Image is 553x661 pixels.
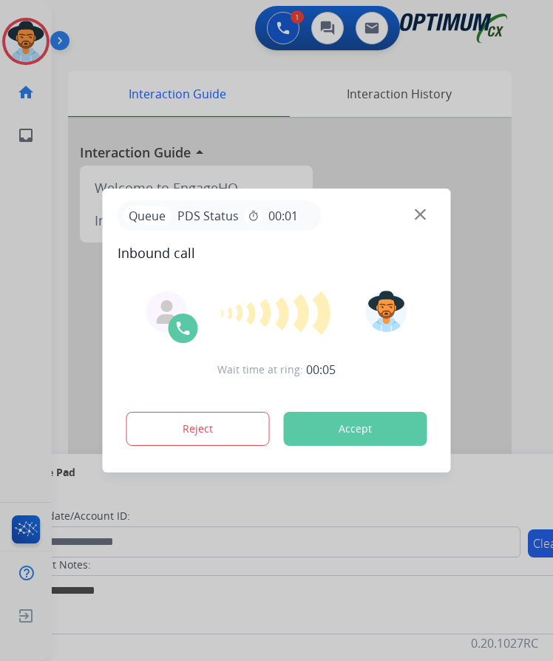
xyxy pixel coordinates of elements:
button: Reject [126,412,270,446]
p: Queue [123,206,172,225]
span: PDS Status [172,207,245,225]
button: Accept [284,412,427,446]
span: Wait time at ring: [217,362,303,377]
span: Inbound call [118,243,436,263]
img: close-button [415,209,426,220]
span: 00:01 [268,207,298,225]
img: avatar [365,291,407,332]
span: 00:05 [306,361,336,379]
mat-icon: timer [248,210,259,222]
p: 0.20.1027RC [471,634,538,652]
img: call-icon [174,319,192,337]
img: agent-avatar [155,300,179,324]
